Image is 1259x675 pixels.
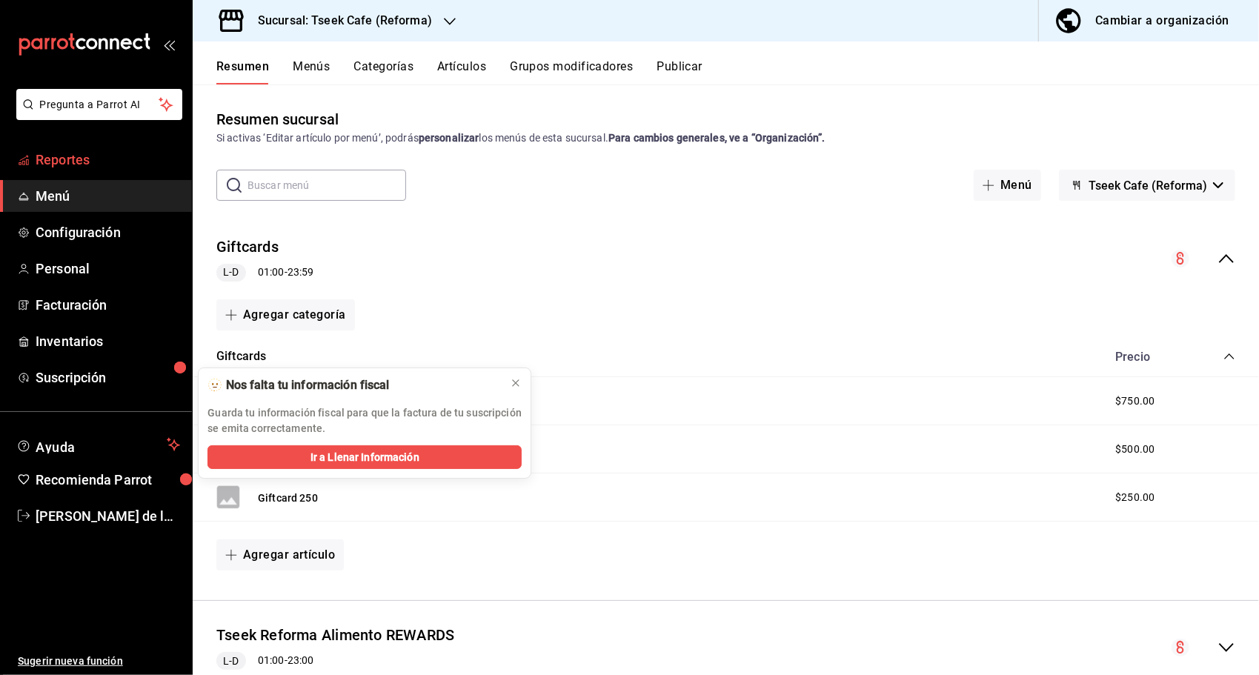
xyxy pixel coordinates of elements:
[216,348,267,365] button: Giftcards
[16,89,182,120] button: Pregunta a Parrot AI
[207,377,498,393] div: 🫥 Nos falta tu información fiscal
[1115,490,1155,505] span: $250.00
[36,368,180,388] span: Suscripción
[36,259,180,279] span: Personal
[1223,350,1235,362] button: collapse-category-row
[419,132,479,144] strong: personalizar
[1059,170,1235,201] button: Tseek Cafe (Reforma)
[354,59,414,84] button: Categorías
[216,652,454,670] div: 01:00 - 23:00
[216,59,269,84] button: Resumen
[36,331,180,351] span: Inventarios
[216,264,313,282] div: 01:00 - 23:59
[207,405,522,436] p: Guarda tu información fiscal para que la factura de tu suscripción se emita correctamente.
[216,299,355,330] button: Agregar categoría
[248,170,406,200] input: Buscar menú
[1100,350,1195,364] div: Precio
[40,97,159,113] span: Pregunta a Parrot AI
[216,59,1259,84] div: navigation tabs
[216,625,454,646] button: Tseek Reforma Alimento REWARDS
[1115,393,1155,409] span: $750.00
[36,295,180,315] span: Facturación
[18,654,180,669] span: Sugerir nueva función
[1095,10,1229,31] div: Cambiar a organización
[216,539,344,571] button: Agregar artículo
[510,59,633,84] button: Grupos modificadores
[1115,442,1155,457] span: $500.00
[974,170,1041,201] button: Menú
[258,491,318,505] button: Giftcard 250
[36,222,180,242] span: Configuración
[216,236,279,258] button: Giftcards
[216,130,1235,146] div: Si activas ‘Editar artículo por menú’, podrás los menús de esta sucursal.
[217,654,245,669] span: L-D
[10,107,182,123] a: Pregunta a Parrot AI
[1089,179,1207,193] span: Tseek Cafe (Reforma)
[36,470,180,490] span: Recomienda Parrot
[437,59,486,84] button: Artículos
[217,265,245,280] span: L-D
[310,450,419,465] span: Ir a Llenar Información
[657,59,702,84] button: Publicar
[36,186,180,206] span: Menú
[293,59,330,84] button: Menús
[216,108,339,130] div: Resumen sucursal
[36,436,161,453] span: Ayuda
[246,12,432,30] h3: Sucursal: Tseek Cafe (Reforma)
[36,506,180,526] span: [PERSON_NAME] de la [PERSON_NAME]
[608,132,826,144] strong: Para cambios generales, ve a “Organización”.
[163,39,175,50] button: open_drawer_menu
[207,445,522,469] button: Ir a Llenar Información
[193,225,1259,293] div: collapse-menu-row
[36,150,180,170] span: Reportes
